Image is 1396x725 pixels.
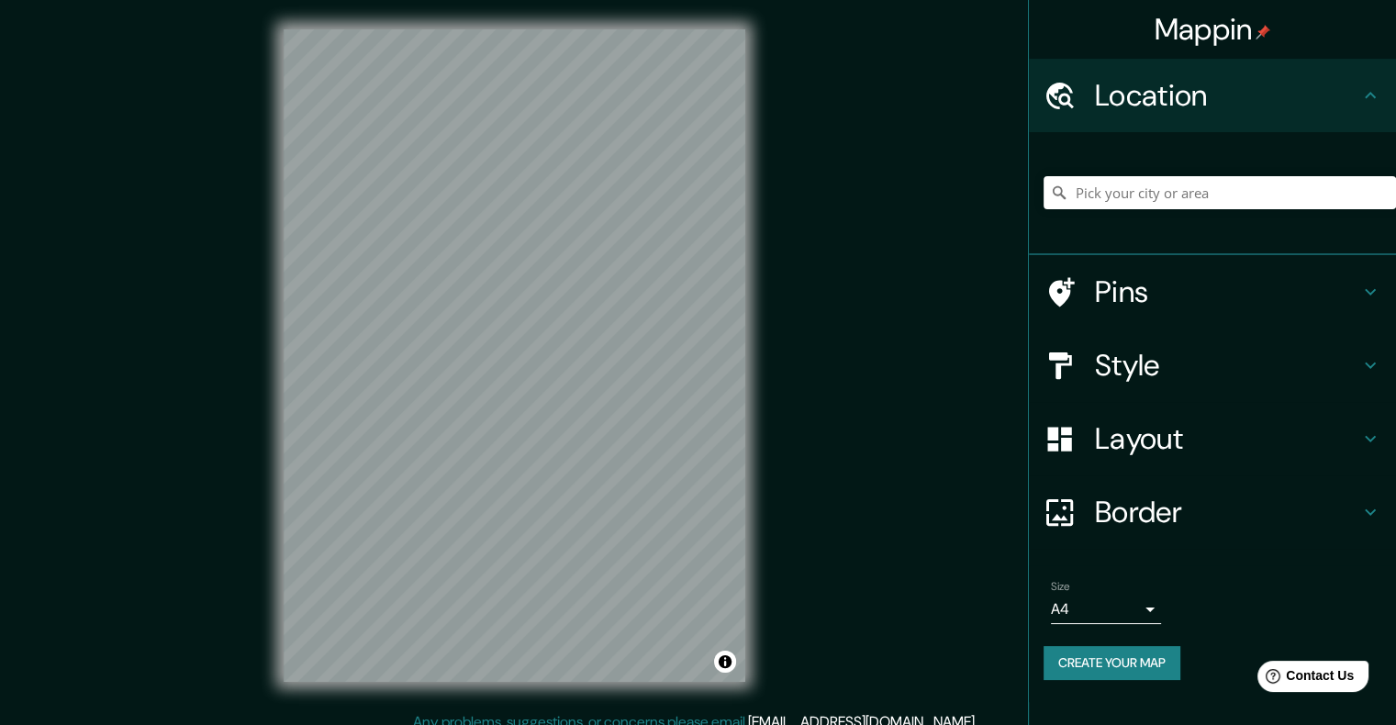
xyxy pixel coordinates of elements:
[1051,595,1161,624] div: A4
[1256,25,1270,39] img: pin-icon.png
[1029,255,1396,329] div: Pins
[1095,273,1359,310] h4: Pins
[1044,646,1180,680] button: Create your map
[1051,579,1070,595] label: Size
[1095,347,1359,384] h4: Style
[714,651,736,673] button: Toggle attribution
[1095,494,1359,530] h4: Border
[1029,329,1396,402] div: Style
[284,29,745,682] canvas: Map
[1044,176,1396,209] input: Pick your city or area
[1029,402,1396,475] div: Layout
[1233,653,1376,705] iframe: Help widget launcher
[1095,77,1359,114] h4: Location
[1029,475,1396,549] div: Border
[1155,11,1271,48] h4: Mappin
[1029,59,1396,132] div: Location
[1095,420,1359,457] h4: Layout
